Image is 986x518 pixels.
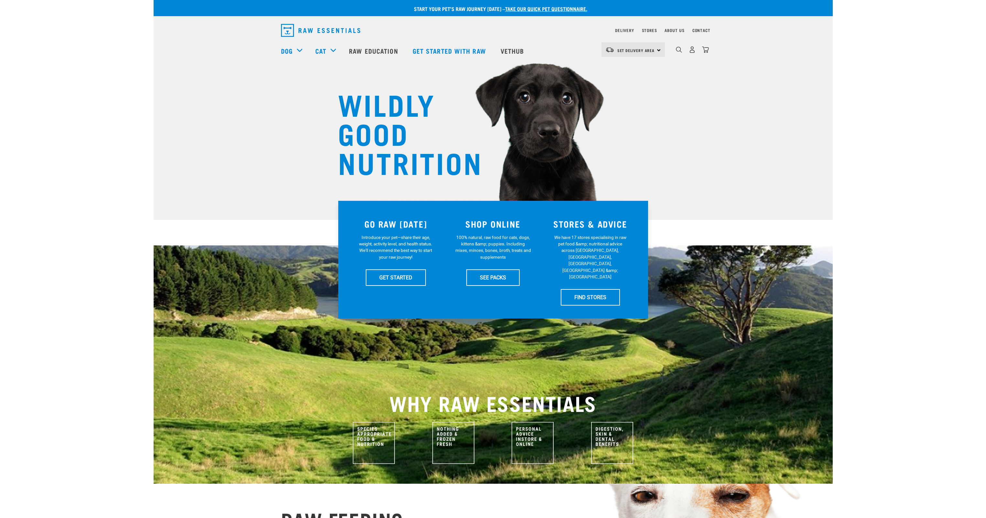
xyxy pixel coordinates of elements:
p: Start your pet’s raw journey [DATE] – [158,5,838,13]
h3: SHOP ONLINE [448,219,538,229]
a: FIND STORES [561,289,620,305]
a: SEE PACKS [466,269,520,286]
nav: dropdown navigation [154,38,833,64]
h1: WILDLY GOOD NUTRITION [338,89,467,176]
img: user.png [689,46,696,53]
a: Dog [281,46,293,56]
nav: dropdown navigation [276,21,710,39]
img: van-moving.png [605,47,614,53]
h3: STORES & ADVICE [546,219,635,229]
a: take our quick pet questionnaire. [505,7,587,10]
a: Stores [642,29,657,31]
p: Introduce your pet—share their age, weight, activity level, and health status. We'll recommend th... [358,234,434,261]
img: Personal Advice [512,422,554,464]
a: Raw Education [342,38,406,64]
img: home-icon-1@2x.png [676,47,682,53]
a: Contact [692,29,710,31]
a: Cat [315,46,326,56]
a: Delivery [615,29,634,31]
img: Species Appropriate Nutrition [353,422,395,464]
h3: GO RAW [DATE] [351,219,441,229]
img: Raw Benefits [591,422,633,464]
img: home-icon@2x.png [702,46,709,53]
a: About Us [665,29,684,31]
span: Set Delivery Area [617,49,655,51]
img: Nothing Added [432,422,474,464]
p: We have 17 stores specialising in raw pet food &amp; nutritional advice across [GEOGRAPHIC_DATA],... [552,234,628,280]
p: 100% natural, raw food for cats, dogs, kittens &amp; puppies. Including mixes, minces, bones, bro... [455,234,531,261]
img: Raw Essentials Logo [281,24,360,37]
h2: WHY RAW ESSENTIALS [281,391,705,414]
a: GET STARTED [366,269,426,286]
a: Vethub [494,38,532,64]
a: Get started with Raw [406,38,494,64]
